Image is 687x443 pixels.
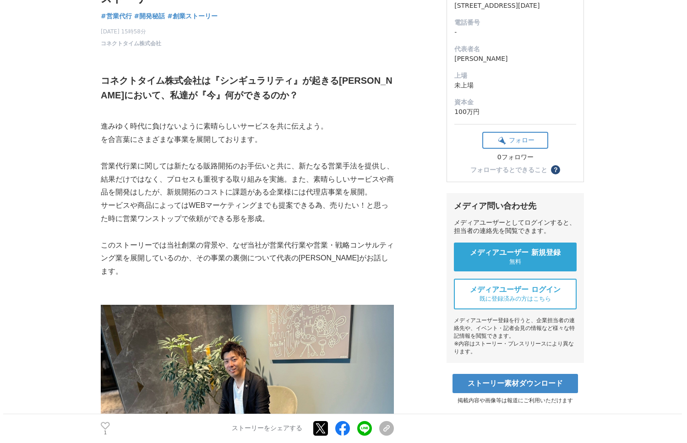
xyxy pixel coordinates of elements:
[454,107,576,117] dd: 100万円
[101,76,393,100] strong: コネクトタイム株式会社は『シンギュラリティ』が起きる[PERSON_NAME]において、私達が『今』何ができるのか？
[101,239,394,278] p: このストーリーでは当社創業の背景や、なぜ当社が営業代行業や営業・戦略コンサルティング業を展開しているのか、その事業の裏側について代表の[PERSON_NAME]がお話します。
[454,81,576,90] dd: 未上場
[101,120,394,133] p: 進みゆく時代に負けないように素晴らしいサービスを共に伝えよう。
[454,1,576,11] dd: [STREET_ADDRESS][DATE]
[101,133,394,146] p: を合言葉にさまざまな事業を展開しております。
[454,219,577,235] div: メディアユーザーとしてログインすると、担当者の連絡先を閲覧できます。
[454,200,577,211] div: メディア問い合わせ先
[101,160,394,199] p: 営業代行業に関しては新たなる販路開拓のお手伝いと共に、新たなる営業手法を提供し、結果だけではなく、プロセスも重視する取り組みを実施。また、素晴らしいサービスや商品を開発はしたが、新規開拓のコスト...
[101,12,132,20] span: #営業代行
[482,153,548,162] div: 0フォロワー
[101,199,394,226] p: サービスや商品によってはWEBマーケティングまでも提案できる為、売りたい！と思った時に営業ワンストップで依頼ができる形を形成。
[167,11,218,21] a: #創業ストーリー
[454,97,576,107] dt: 資本金
[167,12,218,20] span: #創業ストーリー
[101,431,110,435] p: 1
[470,285,561,295] span: メディアユーザー ログイン
[101,39,161,48] a: コネクトタイム株式会社
[453,374,578,393] a: ストーリー素材ダウンロード
[509,258,521,266] span: 無料
[470,248,561,258] span: メディアユーザー 新規登録
[101,11,132,21] a: #営業代行
[454,18,576,27] dt: 電話番号
[454,71,576,81] dt: 上場
[454,44,576,54] dt: 代表者名
[447,397,584,405] p: 掲載内容や画像等は報道にご利用いただけます
[134,12,165,20] span: #開発秘話
[454,54,576,64] dd: [PERSON_NAME]
[480,295,551,303] span: 既に登録済みの方はこちら
[101,27,161,36] span: [DATE] 15時58分
[134,11,165,21] a: #開発秘話
[454,317,577,356] div: メディアユーザー登録を行うと、企業担当者の連絡先や、イベント・記者会見の情報など様々な特記情報を閲覧できます。 ※内容はストーリー・プレスリリースにより異なります。
[470,167,547,173] div: フォローするとできること
[552,167,559,173] span: ？
[482,132,548,149] button: フォロー
[454,279,577,309] a: メディアユーザー ログイン 既に登録済みの方はこちら
[454,243,577,271] a: メディアユーザー 新規登録 無料
[454,27,576,37] dd: -
[551,165,560,174] button: ？
[232,425,302,433] p: ストーリーをシェアする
